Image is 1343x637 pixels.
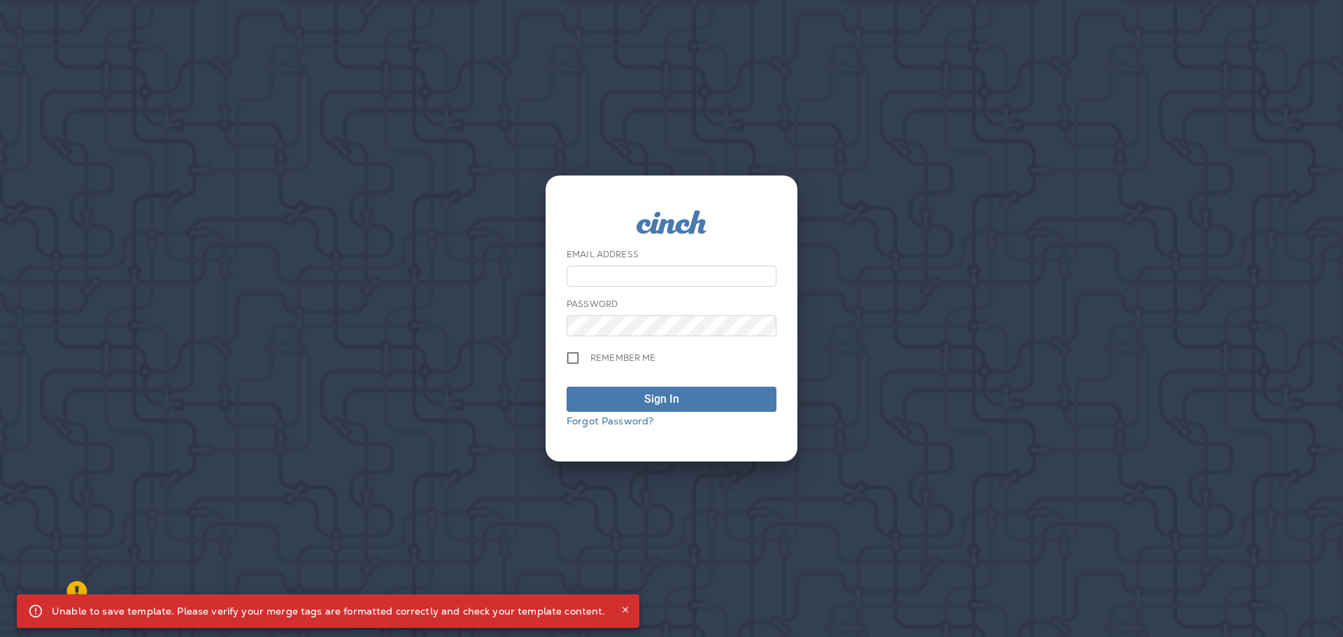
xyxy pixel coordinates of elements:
button: Close [617,601,634,618]
a: Forgot Password? [567,415,653,427]
button: Sign In [567,387,776,412]
div: Unable to save template. Please verify your merge tags are formatted correctly and check your tem... [52,599,606,624]
div: Sign In [644,391,679,408]
label: Password [567,299,618,310]
label: Email Address [567,249,639,260]
span: Remember me [590,352,656,364]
